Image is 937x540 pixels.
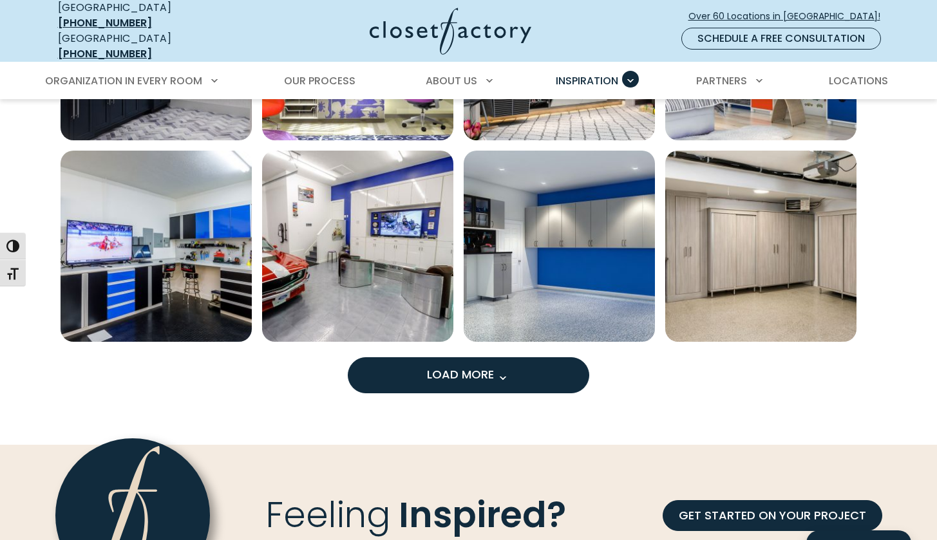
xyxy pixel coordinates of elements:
img: Grey high-gloss upper cabinetry with black slatwall organizer and accent glass-front doors. [464,151,655,342]
a: Open inspiration gallery to preview enlarged image [61,151,252,342]
div: [GEOGRAPHIC_DATA] [58,31,245,62]
a: Open inspiration gallery to preview enlarged image [665,151,857,342]
button: Load more inspiration gallery images [348,357,589,393]
img: Man cave & garage combination with open shelving unit, slatwall tool storage, high gloss dual-ton... [61,151,252,342]
span: Load More [427,366,511,382]
nav: Primary Menu [36,63,902,99]
a: [PHONE_NUMBER] [58,46,152,61]
img: High-gloss white garage storage cabinetry with integrated TV mount. [262,151,453,342]
span: Organization in Every Room [45,73,202,88]
a: GET STARTED ON YOUR PROJECT [663,500,882,531]
span: Partners [696,73,747,88]
a: Open inspiration gallery to preview enlarged image [262,151,453,342]
a: Open inspiration gallery to preview enlarged image [464,151,655,342]
span: Locations [829,73,888,88]
span: Our Process [284,73,355,88]
a: Schedule a Free Consultation [681,28,881,50]
span: Over 60 Locations in [GEOGRAPHIC_DATA]! [688,10,891,23]
span: Inspired? [399,490,566,539]
span: About Us [426,73,477,88]
span: Inspiration [556,73,618,88]
img: Closet Factory Logo [370,8,531,55]
a: [PHONE_NUMBER] [58,15,152,30]
span: Feeling [266,490,390,539]
img: Garage cabinetry with sliding doors and workstation drawers on wheels for easy mobility. [665,151,857,342]
a: Over 60 Locations in [GEOGRAPHIC_DATA]! [688,5,891,28]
